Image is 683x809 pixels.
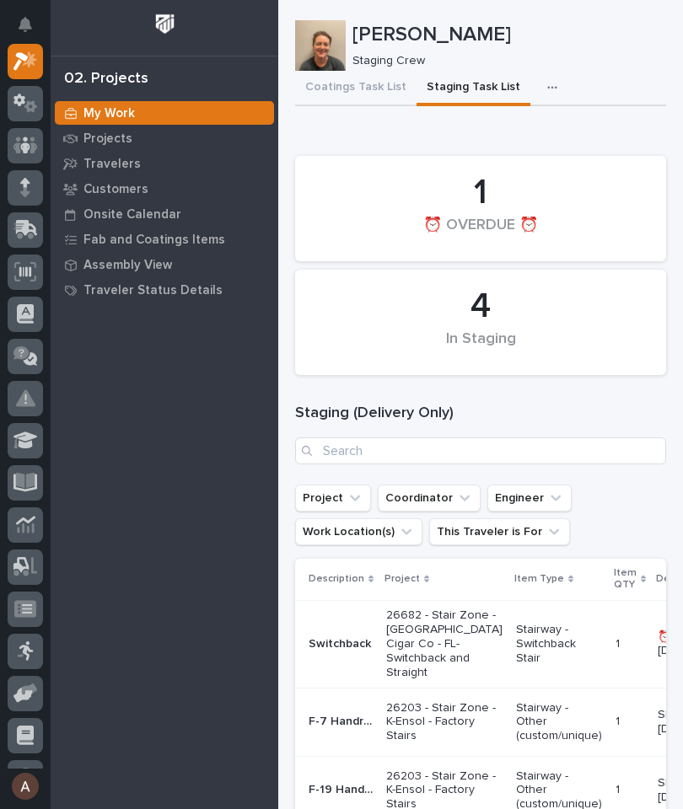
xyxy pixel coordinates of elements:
[309,780,376,797] p: F-19 Handrail Ext
[487,485,572,512] button: Engineer
[324,217,637,252] div: ⏰ OVERDUE ⏰
[83,258,172,273] p: Assembly View
[616,711,623,729] p: 1
[51,277,278,303] a: Traveler Status Details
[324,286,637,328] div: 4
[309,570,364,588] p: Description
[616,780,623,797] p: 1
[516,701,602,743] p: Stairway - Other (custom/unique)
[516,623,602,665] p: Stairway - Switchback Stair
[385,570,420,588] p: Project
[83,131,132,147] p: Projects
[386,701,503,743] p: 26203 - Stair Zone - K-Ensol - Factory Stairs
[352,54,653,68] p: Staging Crew
[295,404,666,424] h1: Staging (Delivery Only)
[295,485,371,512] button: Project
[83,106,135,121] p: My Work
[51,100,278,126] a: My Work
[614,564,637,595] p: Item QTY
[324,330,637,366] div: In Staging
[309,634,374,651] p: Switchback
[295,437,666,464] input: Search
[83,283,223,298] p: Traveler Status Details
[8,769,43,804] button: users-avatar
[83,157,141,172] p: Travelers
[51,252,278,277] a: Assembly View
[417,71,530,106] button: Staging Task List
[295,518,422,545] button: Work Location(s)
[149,8,180,40] img: Workspace Logo
[64,70,148,88] div: 02. Projects
[51,227,278,252] a: Fab and Coatings Items
[514,570,564,588] p: Item Type
[51,126,278,151] a: Projects
[83,182,148,197] p: Customers
[324,172,637,214] div: 1
[8,7,43,42] button: Notifications
[83,233,225,248] p: Fab and Coatings Items
[51,176,278,201] a: Customers
[83,207,181,222] p: Onsite Calendar
[51,201,278,227] a: Onsite Calendar
[616,634,623,651] p: 1
[51,151,278,176] a: Travelers
[21,17,43,44] div: Notifications
[295,71,417,106] button: Coatings Task List
[309,711,376,729] p: F-7 Handrail Ext
[378,485,481,512] button: Coordinator
[386,608,503,679] p: 26682 - Stair Zone - [GEOGRAPHIC_DATA] Cigar Co - FL- Switchback and Straight
[352,23,659,47] p: [PERSON_NAME]
[429,518,570,545] button: This Traveler is For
